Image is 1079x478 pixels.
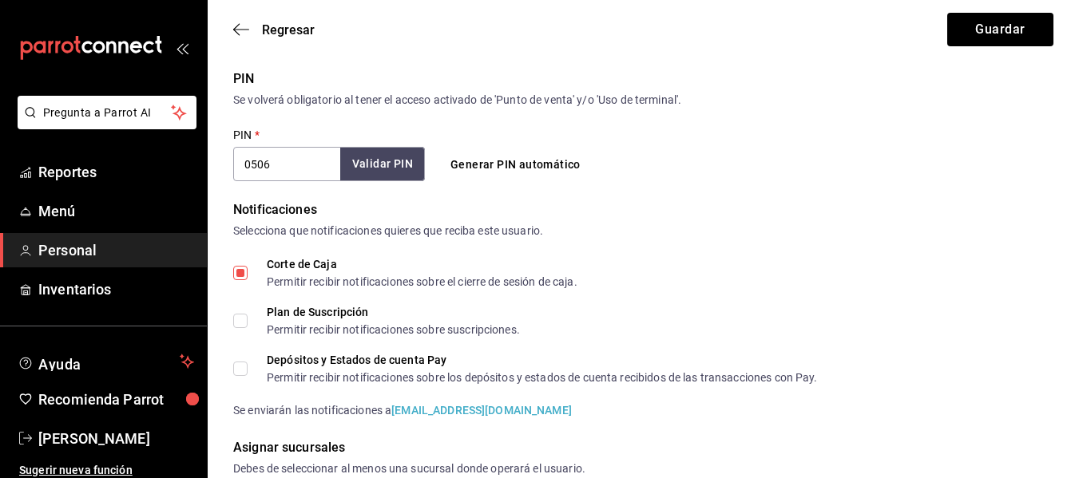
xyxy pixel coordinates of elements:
[340,147,425,181] button: Validar PIN
[38,389,194,410] span: Recomienda Parrot
[233,92,1053,109] div: Se volverá obligatorio al tener el acceso activado de 'Punto de venta' y/o 'Uso de terminal'.
[233,200,1053,219] div: Notificaciones
[267,354,818,365] div: Depósitos y Estados de cuenta Pay
[947,13,1053,46] button: Guardar
[267,259,577,270] div: Corte de Caja
[176,41,188,54] button: open_drawer_menu
[233,438,1053,457] div: Asignar sucursales
[262,22,315,38] span: Regresar
[267,276,577,287] div: Permitir recibir notificaciones sobre el cierre de sesión de caja.
[11,116,196,132] a: Pregunta a Parrot AI
[233,147,340,180] input: 3 a 6 dígitos
[38,200,194,222] span: Menú
[233,69,1053,89] div: PIN
[391,404,572,417] strong: [EMAIL_ADDRESS][DOMAIN_NAME]
[233,223,1053,239] div: Selecciona que notificaciones quieres que reciba este usuario.
[444,150,587,180] button: Generar PIN automático
[38,428,194,449] span: [PERSON_NAME]
[38,279,194,300] span: Inventarios
[267,306,520,318] div: Plan de Suscripción
[267,372,818,383] div: Permitir recibir notificaciones sobre los depósitos y estados de cuenta recibidos de las transacc...
[38,239,194,261] span: Personal
[38,161,194,183] span: Reportes
[233,460,1053,477] div: Debes de seleccionar al menos una sucursal donde operará el usuario.
[233,402,1053,419] div: Se enviarán las notificaciones a
[267,324,520,335] div: Permitir recibir notificaciones sobre suscripciones.
[18,96,196,129] button: Pregunta a Parrot AI
[233,129,260,140] label: PIN
[43,105,172,121] span: Pregunta a Parrot AI
[233,22,315,38] button: Regresar
[38,352,173,371] span: Ayuda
